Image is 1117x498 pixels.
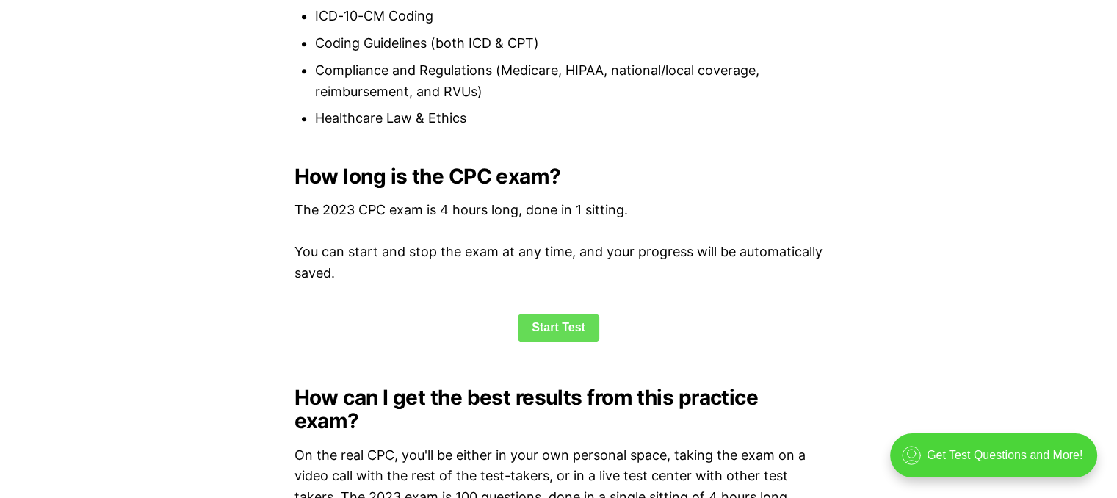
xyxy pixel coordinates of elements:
[315,6,823,27] li: ICD-10-CM Coding
[294,386,823,433] h2: How can I get the best results from this practice exam?
[294,165,823,188] h2: How long is the CPC exam?
[315,60,823,103] li: Compliance and Regulations (Medicare, HIPAA, national/local coverage, reimbursement, and RVUs)
[294,200,823,221] p: The 2023 CPC exam is 4 hours long, done in 1 sitting.
[878,426,1117,498] iframe: portal-trigger
[518,314,599,342] a: Start Test
[294,242,823,284] p: You can start and stop the exam at any time, and your progress will be automatically saved.
[315,108,823,129] li: Healthcare Law & Ethics
[315,33,823,54] li: Coding Guidelines (both ICD & CPT)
